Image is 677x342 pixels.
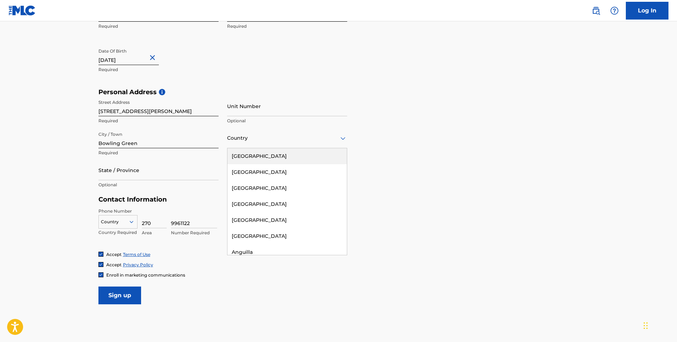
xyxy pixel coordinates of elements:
[626,2,668,20] a: Log In
[142,230,167,236] p: Area
[227,180,347,196] div: [GEOGRAPHIC_DATA]
[227,118,347,124] p: Optional
[644,315,648,336] div: Drag
[99,252,103,256] img: checkbox
[98,229,138,236] p: Country Required
[123,252,150,257] a: Terms of Use
[106,252,122,257] span: Accept
[98,88,579,96] h5: Personal Address
[98,66,219,73] p: Required
[98,118,219,124] p: Required
[641,308,677,342] iframe: Chat Widget
[610,6,619,15] img: help
[98,150,219,156] p: Required
[159,89,165,95] span: i
[106,272,185,278] span: Enroll in marketing communications
[592,6,600,15] img: search
[227,228,347,244] div: [GEOGRAPHIC_DATA]
[227,212,347,228] div: [GEOGRAPHIC_DATA]
[98,182,219,188] p: Optional
[99,273,103,277] img: checkbox
[607,4,622,18] div: Help
[98,23,219,30] p: Required
[106,262,122,267] span: Accept
[99,262,103,267] img: checkbox
[227,244,347,260] div: Anguilla
[98,196,347,204] h5: Contact Information
[171,230,217,236] p: Number Required
[589,4,603,18] a: Public Search
[227,23,347,30] p: Required
[227,164,347,180] div: [GEOGRAPHIC_DATA]
[9,5,36,16] img: MLC Logo
[227,148,347,164] div: [GEOGRAPHIC_DATA]
[123,262,153,267] a: Privacy Policy
[227,196,347,212] div: [GEOGRAPHIC_DATA]
[98,287,141,304] input: Sign up
[148,47,159,69] button: Close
